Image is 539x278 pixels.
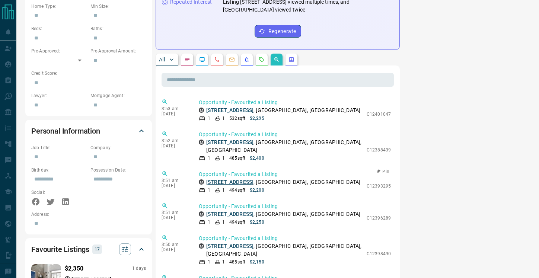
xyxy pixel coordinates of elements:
p: $2,350 [65,264,83,273]
p: 1 [222,115,225,122]
svg: Agent Actions [288,57,294,63]
p: [DATE] [162,215,188,220]
div: mrloft.ca [199,211,204,217]
svg: Emails [229,57,235,63]
p: Opportunity - Favourited a Listing [199,234,391,242]
a: [STREET_ADDRESS] [206,211,253,217]
p: Social: [31,189,87,196]
div: mrloft.ca [199,140,204,145]
p: 494 sqft [229,187,245,194]
p: 1 [208,187,210,194]
svg: Requests [259,57,265,63]
p: Possession Date: [90,167,146,173]
svg: Calls [214,57,220,63]
h2: Favourite Listings [31,243,89,255]
p: 3:52 am [162,138,188,143]
h2: Personal Information [31,125,100,137]
p: Job Title: [31,144,87,151]
p: , [GEOGRAPHIC_DATA], [GEOGRAPHIC_DATA] [206,178,360,186]
svg: Lead Browsing Activity [199,57,205,63]
p: 1 [208,219,210,226]
p: 1 [222,155,225,162]
p: , [GEOGRAPHIC_DATA], [GEOGRAPHIC_DATA] [206,106,360,114]
p: [DATE] [162,247,188,252]
a: [STREET_ADDRESS] [206,139,253,145]
div: Personal Information [31,122,146,140]
p: Beds: [31,25,87,32]
p: 3:51 am [162,210,188,215]
p: Credit Score: [31,70,146,77]
p: 3:53 am [162,106,188,111]
p: 494 sqft [229,219,245,226]
p: 17 [95,245,100,253]
svg: Notes [184,57,190,63]
p: [DATE] [162,111,188,116]
a: [STREET_ADDRESS] [206,179,253,185]
p: Home Type: [31,3,87,10]
p: Address: [31,211,146,218]
p: 1 [222,219,225,226]
p: 1 days [132,265,146,272]
p: C12388439 [367,147,391,153]
p: Pre-Approved: [31,48,87,54]
p: Mortgage Agent: [90,92,146,99]
svg: Listing Alerts [244,57,250,63]
p: Opportunity - Favourited a Listing [199,131,391,138]
p: 1 [208,155,210,162]
p: C12393295 [367,183,391,189]
p: C12401047 [367,111,391,118]
p: All [159,57,165,62]
p: Opportunity - Favourited a Listing [199,170,391,178]
p: 1 [208,259,210,265]
a: [STREET_ADDRESS] [206,243,253,249]
p: $2,250 [250,219,264,226]
div: Favourite Listings17 [31,240,146,258]
p: 1 [222,259,225,265]
div: mrloft.ca [199,108,204,113]
p: $2,400 [250,155,264,162]
p: C12398490 [367,250,391,257]
button: Pin [372,168,394,175]
p: 485 sqft [229,155,245,162]
p: 485 sqft [229,259,245,265]
div: mrloft.ca [199,243,204,249]
p: , [GEOGRAPHIC_DATA], [GEOGRAPHIC_DATA] [206,210,360,218]
p: , [GEOGRAPHIC_DATA], [GEOGRAPHIC_DATA], [GEOGRAPHIC_DATA] [206,138,363,154]
p: Company: [90,144,146,151]
div: mrloft.ca [199,179,204,185]
p: Opportunity - Favourited a Listing [199,202,391,210]
p: Pre-Approval Amount: [90,48,146,54]
p: $2,150 [250,259,264,265]
p: 532 sqft [229,115,245,122]
p: Lawyer: [31,92,87,99]
p: 1 [222,187,225,194]
p: 1 [208,115,210,122]
p: $2,200 [250,187,264,194]
p: [DATE] [162,183,188,188]
p: Opportunity - Favourited a Listing [199,99,391,106]
p: Birthday: [31,167,87,173]
p: , [GEOGRAPHIC_DATA], [GEOGRAPHIC_DATA], [GEOGRAPHIC_DATA] [206,242,363,258]
p: 3:50 am [162,242,188,247]
p: C12396289 [367,215,391,221]
a: [STREET_ADDRESS] [206,107,253,113]
p: Min Size: [90,3,146,10]
p: Baths: [90,25,146,32]
button: Regenerate [255,25,301,38]
svg: Opportunities [274,57,280,63]
p: $2,295 [250,115,264,122]
p: 3:51 am [162,178,188,183]
p: [DATE] [162,143,188,148]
